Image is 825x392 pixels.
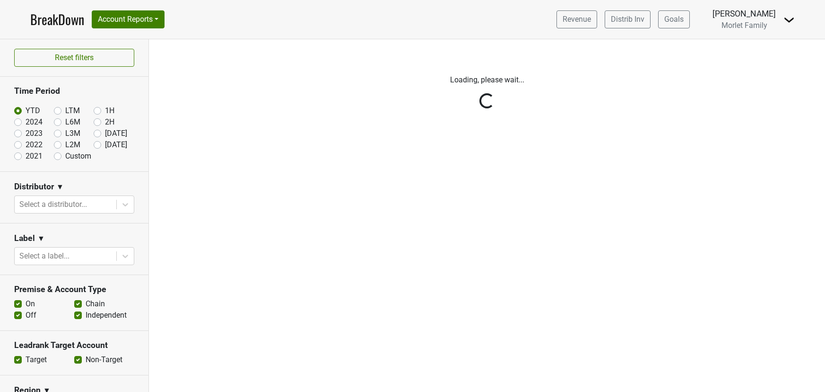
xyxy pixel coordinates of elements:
img: Dropdown Menu [783,14,795,26]
div: [PERSON_NAME] [712,8,776,20]
a: Distrib Inv [605,10,651,28]
a: Goals [658,10,690,28]
p: Loading, please wait... [225,74,749,86]
span: Morlet Family [721,21,767,30]
a: BreakDown [30,9,84,29]
button: Account Reports [92,10,165,28]
a: Revenue [556,10,597,28]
